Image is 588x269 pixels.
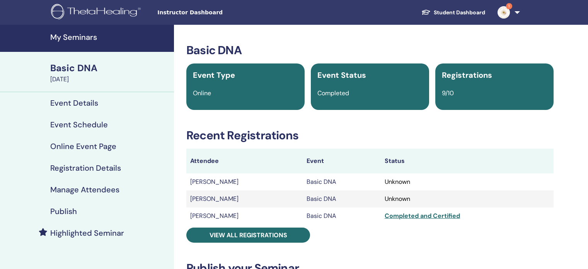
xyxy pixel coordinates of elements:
td: Basic DNA [303,173,381,190]
a: Basic DNA[DATE] [46,62,174,84]
td: [PERSON_NAME] [186,190,303,207]
h4: Event Details [50,98,98,108]
th: Event [303,149,381,173]
span: Event Type [193,70,235,80]
h4: Publish [50,207,77,216]
h3: Basic DNA [186,43,554,57]
h4: My Seminars [50,33,169,42]
span: 1 [506,3,512,9]
h4: Highlighted Seminar [50,228,124,238]
h4: Registration Details [50,163,121,173]
td: Basic DNA [303,207,381,224]
th: Status [381,149,554,173]
img: graduation-cap-white.svg [421,9,431,15]
div: Unknown [385,194,550,204]
a: Student Dashboard [415,5,491,20]
span: Event Status [317,70,366,80]
h4: Manage Attendees [50,185,119,194]
span: Registrations [442,70,492,80]
h4: Online Event Page [50,142,116,151]
div: Unknown [385,177,550,187]
img: default.jpg [498,6,510,19]
span: Completed [317,89,349,97]
span: Instructor Dashboard [157,9,273,17]
span: View all registrations [210,231,287,239]
td: Basic DNA [303,190,381,207]
img: logo.png [51,4,143,21]
h4: Event Schedule [50,120,108,129]
h3: Recent Registrations [186,129,554,142]
div: Basic DNA [50,62,169,75]
a: View all registrations [186,228,310,243]
th: Attendee [186,149,303,173]
span: 9/10 [442,89,454,97]
div: [DATE] [50,75,169,84]
div: Completed and Certified [385,211,550,221]
td: [PERSON_NAME] [186,173,303,190]
td: [PERSON_NAME] [186,207,303,224]
span: Online [193,89,211,97]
